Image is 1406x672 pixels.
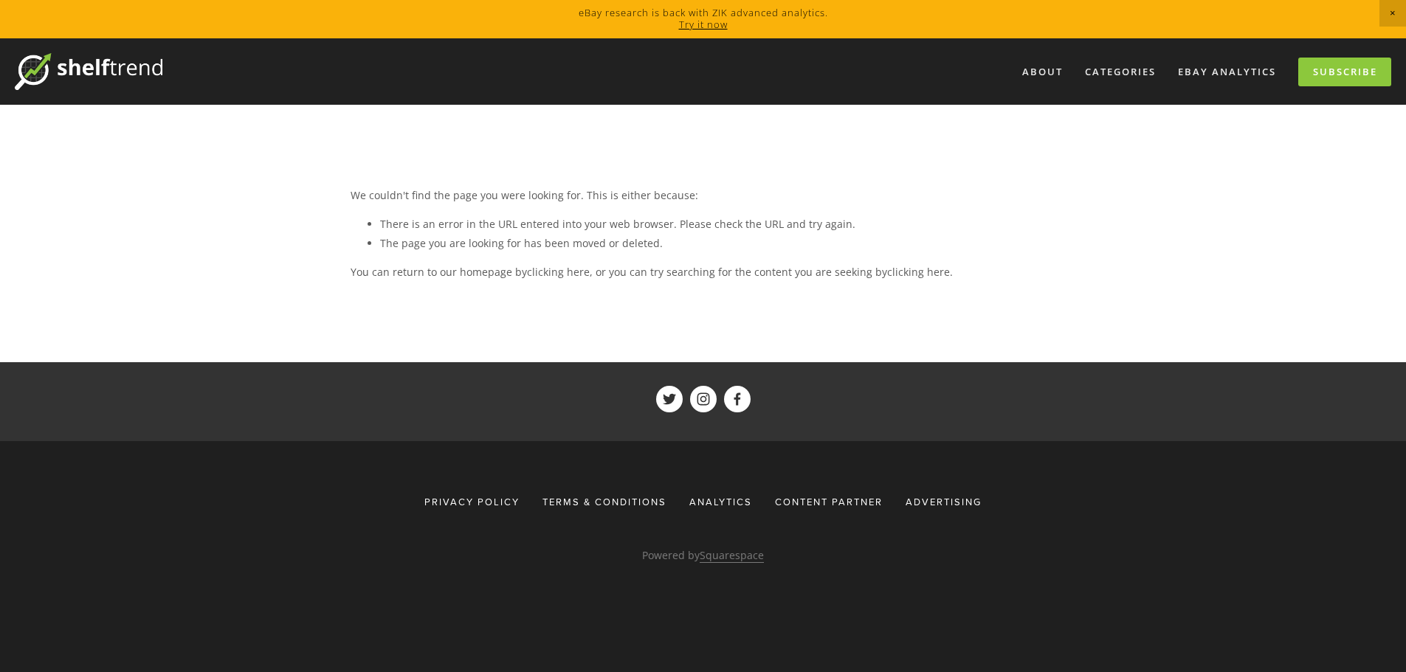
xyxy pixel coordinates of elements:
[775,495,883,508] span: Content Partner
[1298,58,1391,86] a: Subscribe
[351,546,1056,564] p: Powered by
[527,265,590,279] a: clicking here
[424,495,520,508] span: Privacy Policy
[906,495,982,508] span: Advertising
[700,548,764,563] a: Squarespace
[424,488,529,515] a: Privacy Policy
[724,386,751,412] a: ShelfTrend
[542,495,666,508] span: Terms & Conditions
[1075,60,1165,84] div: Categories
[679,18,728,31] a: Try it now
[1168,60,1286,84] a: eBay Analytics
[656,386,683,412] a: ShelfTrend
[887,265,950,279] a: clicking here
[690,386,717,412] a: ShelfTrend
[896,488,982,515] a: Advertising
[380,215,1056,233] li: There is an error in the URL entered into your web browser. Please check the URL and try again.
[380,234,1056,252] li: The page you are looking for has been moved or deleted.
[1013,60,1072,84] a: About
[351,186,1056,204] p: We couldn't find the page you were looking for. This is either because:
[15,53,162,90] img: ShelfTrend
[765,488,892,515] a: Content Partner
[533,488,676,515] a: Terms & Conditions
[351,263,1056,281] p: You can return to our homepage by , or you can try searching for the content you are seeking by .
[680,488,762,515] div: Analytics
